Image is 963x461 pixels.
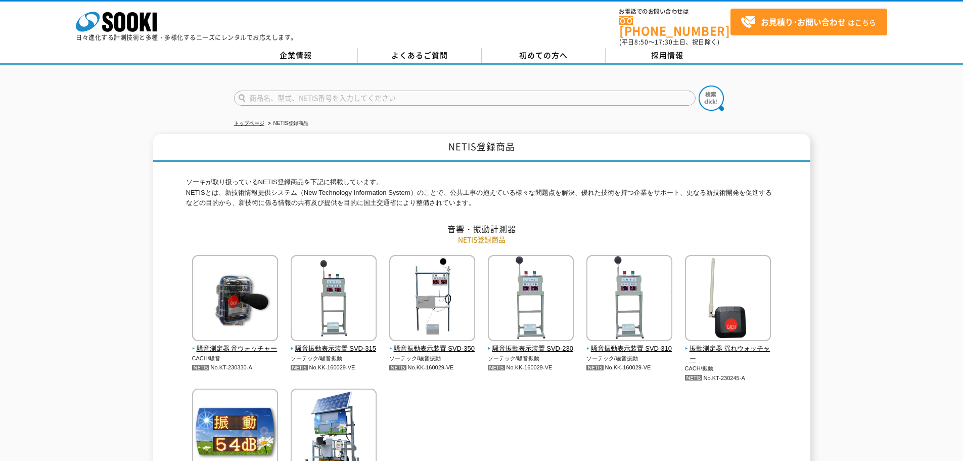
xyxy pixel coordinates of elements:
[606,48,729,63] a: 採用情報
[389,354,476,363] p: ソーテック/騒音振動
[586,334,673,354] a: 騒音振動表示装置 SVD-310
[186,224,777,234] h2: 音響・振動計測器
[761,16,846,28] strong: お見積り･お問い合わせ
[234,91,696,106] input: 商品名、型式、NETIS番号を入力してください
[586,362,673,373] p: No.KK-160029-VE
[76,34,297,40] p: 日々進化する計測技術と多種・多様化するニーズにレンタルでお応えします。
[488,354,574,363] p: ソーテック/騒音振動
[192,354,279,363] p: CACH/騒音
[619,16,730,36] a: [PHONE_NUMBER]
[482,48,606,63] a: 初めての方へ
[730,9,887,35] a: お見積り･お問い合わせはこちら
[634,37,649,47] span: 8:50
[685,334,771,364] a: 振動測定器 揺れウォッチャー
[291,362,377,373] p: No.KK-160029-VE
[741,15,876,30] span: はこちら
[488,362,574,373] p: No.KK-160029-VE
[192,344,279,354] span: 騒音測定器 音ウォッチャー
[291,344,377,354] span: 騒音振動表示装置 SVD-315
[192,362,279,373] p: No.KT-230330-A
[586,344,673,354] span: 騒音振動表示装置 SVD-310
[389,362,476,373] p: No.KK-160029-VE
[186,234,777,245] p: NETIS登録商品
[153,134,810,162] h1: NETIS登録商品
[619,37,719,47] span: (平日 ～ 土日、祝日除く)
[234,48,358,63] a: 企業情報
[234,120,264,126] a: トップページ
[655,37,673,47] span: 17:30
[358,48,482,63] a: よくあるご質問
[699,86,724,111] img: btn_search.png
[685,373,771,384] p: No.KT-230245-A
[619,9,730,15] span: お電話でのお問い合わせは
[685,255,771,344] img: 振動測定器 揺れウォッチャー
[488,255,574,344] img: 騒音振動表示装置 SVD-230
[389,334,476,354] a: 騒音振動表示装置 SVD-350
[291,354,377,363] p: ソーテック/騒音振動
[685,344,771,365] span: 振動測定器 揺れウォッチャー
[586,354,673,363] p: ソーテック/騒音振動
[488,344,574,354] span: 騒音振動表示装置 SVD-230
[488,334,574,354] a: 騒音振動表示装置 SVD-230
[586,255,672,344] img: 騒音振動表示装置 SVD-310
[389,344,476,354] span: 騒音振動表示装置 SVD-350
[685,364,771,373] p: CACH/振動
[291,255,377,344] img: 騒音振動表示装置 SVD-315
[389,255,475,344] img: 騒音振動表示装置 SVD-350
[291,334,377,354] a: 騒音振動表示装置 SVD-315
[192,255,278,344] img: 騒音測定器 音ウォッチャー
[519,50,568,61] span: 初めての方へ
[192,334,279,354] a: 騒音測定器 音ウォッチャー
[186,177,777,208] p: ソーキが取り扱っているNETIS登録商品を下記に掲載しています。 NETISとは、新技術情報提供システム（New Technology Information System）のことで、公共工事の...
[266,118,308,129] li: NETIS登録商品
